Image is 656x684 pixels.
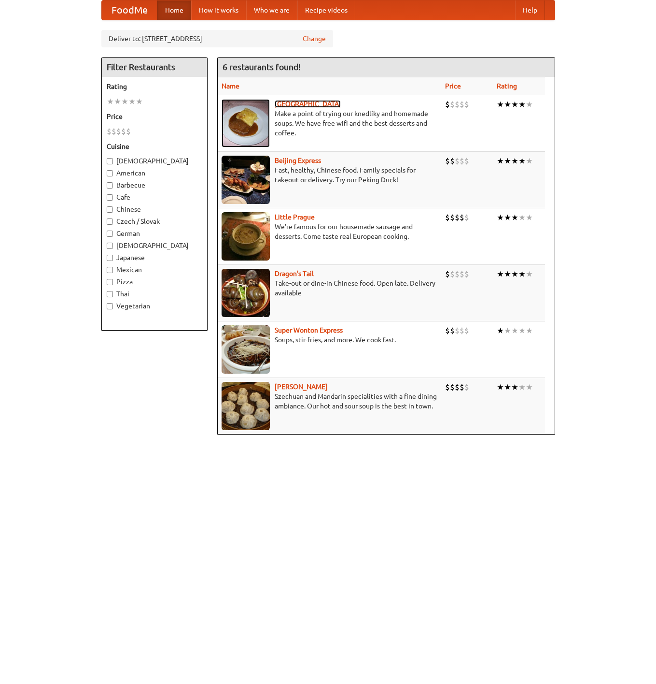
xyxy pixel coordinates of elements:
[107,194,113,201] input: Cafe
[107,301,202,311] label: Vegetarian
[222,325,270,374] img: superwonton.jpg
[445,212,450,223] li: $
[445,99,450,110] li: $
[450,99,455,110] li: $
[518,99,526,110] li: ★
[275,100,341,108] a: [GEOGRAPHIC_DATA]
[222,222,438,241] p: We're famous for our housemade sausage and desserts. Come taste real European cooking.
[246,0,297,20] a: Who we are
[526,99,533,110] li: ★
[107,217,202,226] label: Czech / Slovak
[107,156,202,166] label: [DEMOGRAPHIC_DATA]
[518,382,526,393] li: ★
[455,325,460,336] li: $
[518,212,526,223] li: ★
[121,96,128,107] li: ★
[497,212,504,223] li: ★
[107,142,202,151] h5: Cuisine
[107,96,114,107] li: ★
[464,156,469,166] li: $
[222,156,270,204] img: beijing.jpg
[497,99,504,110] li: ★
[460,212,464,223] li: $
[504,325,511,336] li: ★
[511,156,518,166] li: ★
[518,269,526,279] li: ★
[460,156,464,166] li: $
[445,156,450,166] li: $
[460,382,464,393] li: $
[526,212,533,223] li: ★
[128,96,136,107] li: ★
[112,126,116,137] li: $
[107,126,112,137] li: $
[460,269,464,279] li: $
[107,112,202,121] h5: Price
[455,156,460,166] li: $
[455,269,460,279] li: $
[107,204,202,214] label: Chinese
[107,241,202,250] label: [DEMOGRAPHIC_DATA]
[511,382,518,393] li: ★
[222,269,270,317] img: dragon.jpg
[107,277,202,287] label: Pizza
[107,303,113,309] input: Vegetarian
[464,212,469,223] li: $
[275,270,314,277] b: Dragon's Tail
[222,392,438,411] p: Szechuan and Mandarin specialities with a fine dining ambiance. Our hot and sour soup is the best...
[107,231,113,237] input: German
[450,212,455,223] li: $
[455,99,460,110] li: $
[275,157,321,164] b: Beijing Express
[275,213,315,221] b: Little Prague
[107,291,113,297] input: Thai
[464,99,469,110] li: $
[107,255,113,261] input: Japanese
[445,382,450,393] li: $
[107,243,113,249] input: [DEMOGRAPHIC_DATA]
[518,325,526,336] li: ★
[445,325,450,336] li: $
[450,156,455,166] li: $
[511,325,518,336] li: ★
[107,182,113,189] input: Barbecue
[191,0,246,20] a: How it works
[450,269,455,279] li: $
[222,212,270,261] img: littleprague.jpg
[526,156,533,166] li: ★
[526,325,533,336] li: ★
[222,382,270,430] img: shandong.jpg
[101,30,333,47] div: Deliver to: [STREET_ADDRESS]
[223,62,301,72] ng-pluralize: 6 restaurants found!
[450,325,455,336] li: $
[504,269,511,279] li: ★
[157,0,191,20] a: Home
[116,126,121,137] li: $
[102,0,157,20] a: FoodMe
[450,382,455,393] li: $
[504,382,511,393] li: ★
[222,165,438,185] p: Fast, healthy, Chinese food. Family specials for takeout or delivery. Try our Peking Duck!
[222,278,438,298] p: Take-out or dine-in Chinese food. Open late. Delivery available
[107,289,202,299] label: Thai
[275,326,343,334] a: Super Wonton Express
[504,212,511,223] li: ★
[222,109,438,138] p: Make a point of trying our knedlíky and homemade soups. We have free wifi and the best desserts a...
[136,96,143,107] li: ★
[511,99,518,110] li: ★
[222,99,270,147] img: czechpoint.jpg
[297,0,355,20] a: Recipe videos
[275,383,328,391] a: [PERSON_NAME]
[497,325,504,336] li: ★
[107,158,113,164] input: [DEMOGRAPHIC_DATA]
[107,229,202,238] label: German
[460,99,464,110] li: $
[526,269,533,279] li: ★
[121,126,126,137] li: $
[497,382,504,393] li: ★
[504,156,511,166] li: ★
[511,212,518,223] li: ★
